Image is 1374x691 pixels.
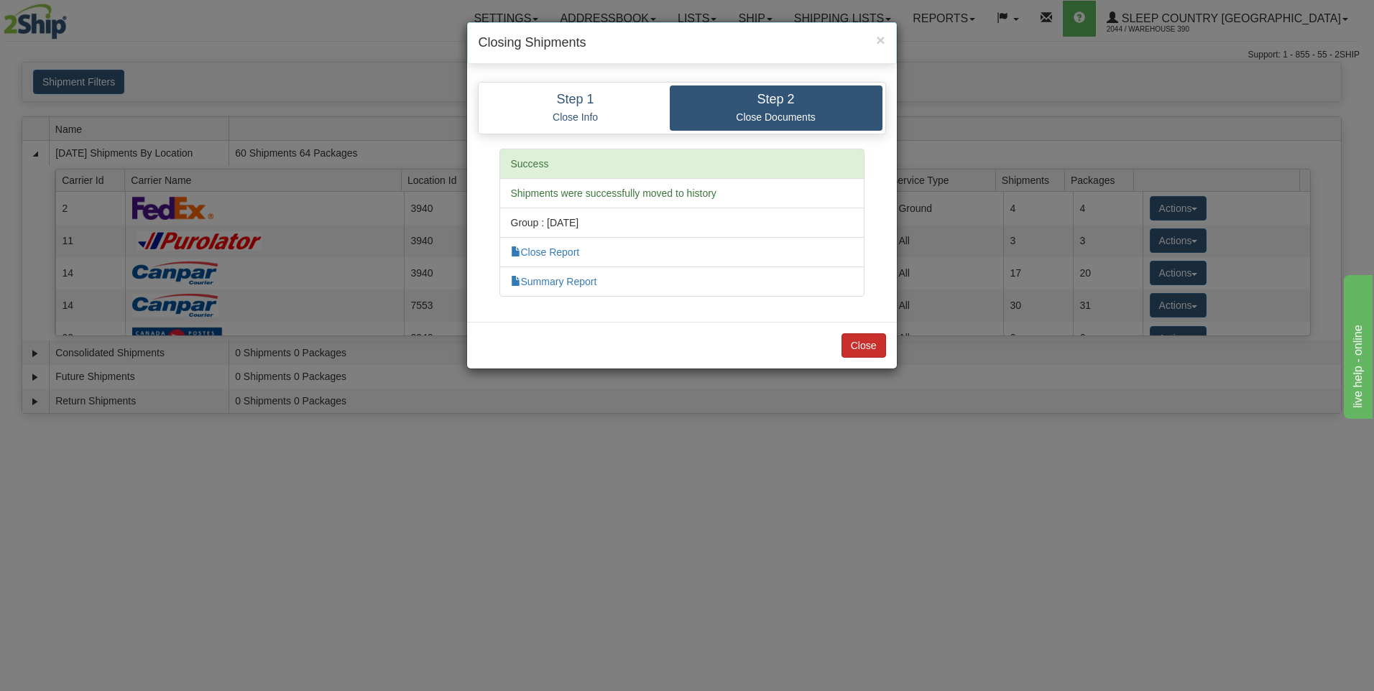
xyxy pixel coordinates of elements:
[11,9,133,26] div: live help - online
[681,111,872,124] p: Close Documents
[1341,272,1373,419] iframe: chat widget
[511,246,580,258] a: Close Report
[481,85,670,131] a: Step 1 Close Info
[876,32,885,48] span: ×
[479,34,885,52] h4: Closing Shipments
[499,149,864,179] li: Success
[492,111,659,124] p: Close Info
[511,276,597,287] a: Summary Report
[499,208,864,238] li: Group : [DATE]
[876,32,885,47] button: Close
[842,333,886,358] button: Close
[670,85,882,131] a: Step 2 Close Documents
[499,178,864,208] li: Shipments were successfully moved to history
[681,93,872,107] h4: Step 2
[492,93,659,107] h4: Step 1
